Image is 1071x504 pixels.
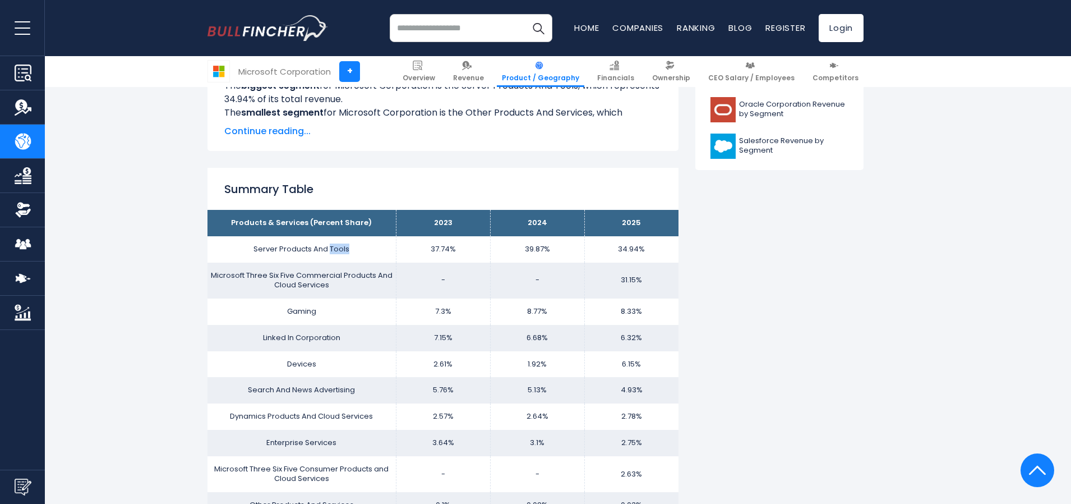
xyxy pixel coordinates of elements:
td: - [490,456,584,492]
span: Salesforce Revenue by Segment [739,136,848,155]
td: 2.75% [584,430,678,456]
td: 37.74% [396,236,490,263]
td: 7.3% [396,299,490,325]
td: 4.93% [584,377,678,404]
img: Ownership [15,201,31,218]
span: CEO Salary / Employees [708,74,795,83]
td: 2.63% [584,456,678,492]
img: MSFT logo [208,61,229,82]
button: Search [524,14,552,42]
td: Gaming [207,299,396,325]
td: 8.33% [584,299,678,325]
a: Blog [728,22,752,34]
span: Revenue [453,74,484,83]
td: 1.92% [490,351,584,378]
a: Financials [592,56,639,87]
td: 39.87% [490,236,584,263]
td: Linked In Corporation [207,325,396,351]
a: Ranking [677,22,715,34]
span: Ownership [652,74,690,83]
td: 31.15% [584,263,678,299]
th: 2025 [584,210,678,236]
a: CEO Salary / Employees [703,56,800,87]
a: Ownership [647,56,695,87]
td: Microsoft Three Six Five Commercial Products And Cloud Services [207,263,396,299]
td: 2.57% [396,404,490,430]
img: ORCL logo [710,97,736,122]
td: Dynamics Products And Cloud Services [207,404,396,430]
a: Salesforce Revenue by Segment [704,131,855,162]
td: - [396,263,490,299]
a: Register [765,22,805,34]
a: Revenue [448,56,489,87]
a: Go to homepage [207,15,328,41]
span: Competitors [813,74,858,83]
a: Login [819,14,864,42]
td: 2.64% [490,404,584,430]
td: Devices [207,351,396,378]
h2: Summary Table [224,181,662,198]
img: CRM logo [710,134,736,159]
td: 34.94% [584,236,678,263]
a: Home [574,22,599,34]
td: Search And News Advertising [207,377,396,404]
td: 2.78% [584,404,678,430]
td: Enterprise Services [207,430,396,456]
b: smallest segment [241,106,324,119]
td: 6.32% [584,325,678,351]
a: Companies [612,22,663,34]
td: 5.13% [490,377,584,404]
td: 5.76% [396,377,490,404]
td: Server Products And Tools [207,236,396,263]
td: 3.64% [396,430,490,456]
td: 8.77% [490,299,584,325]
th: 2024 [490,210,584,236]
td: - [490,263,584,299]
img: bullfincher logo [207,15,328,41]
span: Financials [597,74,634,83]
a: Oracle Corporation Revenue by Segment [704,94,855,125]
div: Microsoft Corporation [238,65,331,78]
td: 7.15% [396,325,490,351]
span: Overview [403,74,435,83]
a: Overview [398,56,440,87]
td: 3.1% [490,430,584,456]
a: Product / Geography [497,56,584,87]
td: Microsoft Three Six Five Consumer Products and Cloud Services [207,456,396,492]
span: Continue reading... [224,125,662,138]
th: 2023 [396,210,490,236]
td: 2.61% [396,351,490,378]
td: 6.68% [490,325,584,351]
a: + [339,61,360,82]
span: Oracle Corporation Revenue by Segment [739,100,848,119]
th: Products & Services (Percent Share) [207,210,396,236]
td: 6.15% [584,351,678,378]
span: Product / Geography [502,74,579,83]
a: Competitors [807,56,864,87]
td: - [396,456,490,492]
